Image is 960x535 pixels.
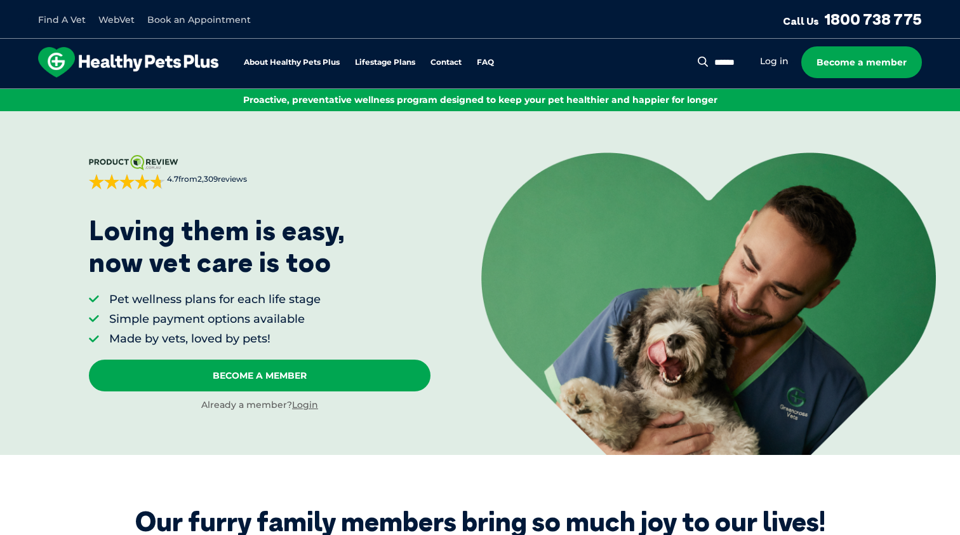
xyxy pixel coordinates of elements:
[243,94,717,105] span: Proactive, preventative wellness program designed to keep your pet healthier and happier for longer
[430,58,462,67] a: Contact
[98,14,135,25] a: WebVet
[783,15,819,27] span: Call Us
[292,399,318,410] a: Login
[89,174,165,189] div: 4.7 out of 5 stars
[89,360,430,391] a: Become A Member
[760,55,789,67] a: Log in
[801,46,922,78] a: Become a member
[783,10,922,29] a: Call Us1800 738 775
[38,14,86,25] a: Find A Vet
[355,58,415,67] a: Lifestage Plans
[481,152,936,456] img: <p>Loving them is easy, <br /> now vet care is too</p>
[244,58,340,67] a: About Healthy Pets Plus
[197,174,247,184] span: 2,309 reviews
[89,399,430,412] div: Already a member?
[109,331,321,347] li: Made by vets, loved by pets!
[89,215,345,279] p: Loving them is easy, now vet care is too
[147,14,251,25] a: Book an Appointment
[109,292,321,308] li: Pet wellness plans for each life stage
[695,55,711,68] button: Search
[477,58,494,67] a: FAQ
[38,47,218,78] img: hpp-logo
[167,174,178,184] strong: 4.7
[89,155,430,189] a: 4.7from2,309reviews
[165,174,247,185] span: from
[109,311,321,327] li: Simple payment options available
